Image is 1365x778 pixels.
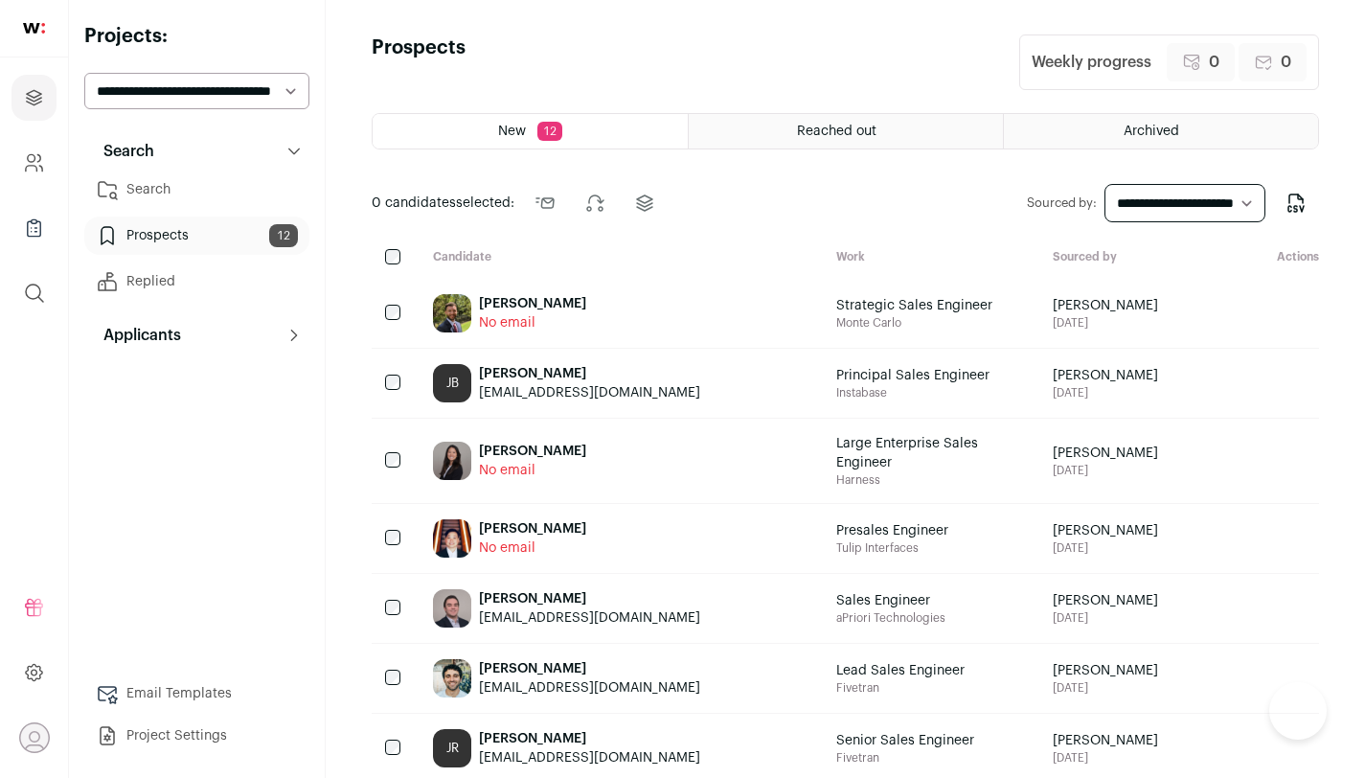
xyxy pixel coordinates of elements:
span: Large Enterprise Sales Engineer [836,434,1022,472]
div: [PERSON_NAME] [479,442,586,461]
button: Applicants [84,316,309,355]
span: 12 [269,224,298,247]
div: Work [821,249,1037,267]
span: [PERSON_NAME] [1053,731,1158,750]
img: 468892872a12d9342bb0f483409ee6d21c3e066ec7ab81f0fc17754ba711180e.jpg [433,659,471,698]
span: aPriori Technologies [836,610,945,626]
div: Sourced by [1037,249,1173,267]
div: [PERSON_NAME] [479,519,586,538]
div: Weekly progress [1032,51,1151,74]
div: JR [433,729,471,767]
iframe: Help Scout Beacon - Open [1269,682,1327,740]
span: [PERSON_NAME] [1053,591,1158,610]
span: 0 [1281,51,1291,74]
span: 0 candidates [372,196,456,210]
div: No email [479,461,586,480]
div: No email [479,313,586,332]
span: [PERSON_NAME] [1053,296,1158,315]
span: Reached out [797,125,876,138]
span: Instabase [836,385,990,400]
span: Lead Sales Engineer [836,661,965,680]
div: [PERSON_NAME] [479,729,700,748]
span: Archived [1124,125,1179,138]
p: Applicants [92,324,181,347]
a: Reached out [689,114,1003,149]
div: [EMAIL_ADDRESS][DOMAIN_NAME] [479,383,700,402]
a: Company Lists [11,205,57,251]
div: No email [479,538,586,558]
span: Senior Sales Engineer [836,731,974,750]
span: [PERSON_NAME] [1053,366,1158,385]
h2: Projects: [84,23,309,50]
a: Prospects12 [84,217,309,255]
span: [DATE] [1053,385,1158,400]
span: [DATE] [1053,610,1158,626]
div: [PERSON_NAME] [479,589,700,608]
div: [EMAIL_ADDRESS][DOMAIN_NAME] [479,748,700,767]
button: Open dropdown [19,722,50,753]
img: 25e33a57427f97198b20f9044284ea701885cb75f7ad2a5026ac08a63470b1d0 [433,519,471,558]
span: Harness [836,472,1022,488]
span: [PERSON_NAME] [1053,521,1158,540]
span: [DATE] [1053,680,1158,696]
span: Tulip Interfaces [836,540,948,556]
span: 0 [1209,51,1219,74]
a: Search [84,171,309,209]
div: JB [433,364,471,402]
img: d3456829b13017ea35d19b98c10371906a69ec67395d44c4022fd4f9b1f65cff [433,589,471,628]
span: [DATE] [1053,540,1158,556]
span: selected: [372,194,514,213]
span: [DATE] [1053,463,1158,478]
div: [EMAIL_ADDRESS][DOMAIN_NAME] [479,678,700,698]
span: Presales Engineer [836,521,948,540]
a: Email Templates [84,675,309,713]
p: Search [92,140,154,163]
span: Strategic Sales Engineer [836,296,992,315]
span: Principal Sales Engineer [836,366,990,385]
span: Fivetran [836,750,974,766]
span: [DATE] [1053,315,1158,331]
span: New [498,125,526,138]
a: Replied [84,263,309,301]
span: Fivetran [836,680,965,696]
h1: Prospects [372,34,466,90]
span: [PERSON_NAME] [1053,661,1158,680]
div: [EMAIL_ADDRESS][DOMAIN_NAME] [479,608,700,628]
div: Candidate [418,249,821,267]
div: [PERSON_NAME] [479,294,586,313]
button: Export to CSV [1273,180,1319,226]
div: [PERSON_NAME] [479,364,700,383]
a: Projects [11,75,57,121]
a: Project Settings [84,717,309,755]
img: 87ef109a61c75f6fff97f11b831cb1b39769def764e1e77ffa341ce764d9be2e [433,294,471,332]
img: e53b9167c8aeeb5a7c847062d1ea8b5f35d899cbe91e261606a0f745eab21208.jpg [433,442,471,480]
div: [PERSON_NAME] [479,659,700,678]
span: [PERSON_NAME] [1053,444,1158,463]
label: Sourced by: [1027,195,1097,211]
span: [DATE] [1053,750,1158,766]
a: Company and ATS Settings [11,140,57,186]
img: wellfound-shorthand-0d5821cbd27db2630d0214b213865d53afaa358527fdda9d0ea32b1df1b89c2c.svg [23,23,45,34]
span: Monte Carlo [836,315,992,331]
div: Actions [1173,249,1319,267]
a: Archived [1004,114,1318,149]
span: Sales Engineer [836,591,945,610]
button: Search [84,132,309,171]
span: 12 [537,122,562,141]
